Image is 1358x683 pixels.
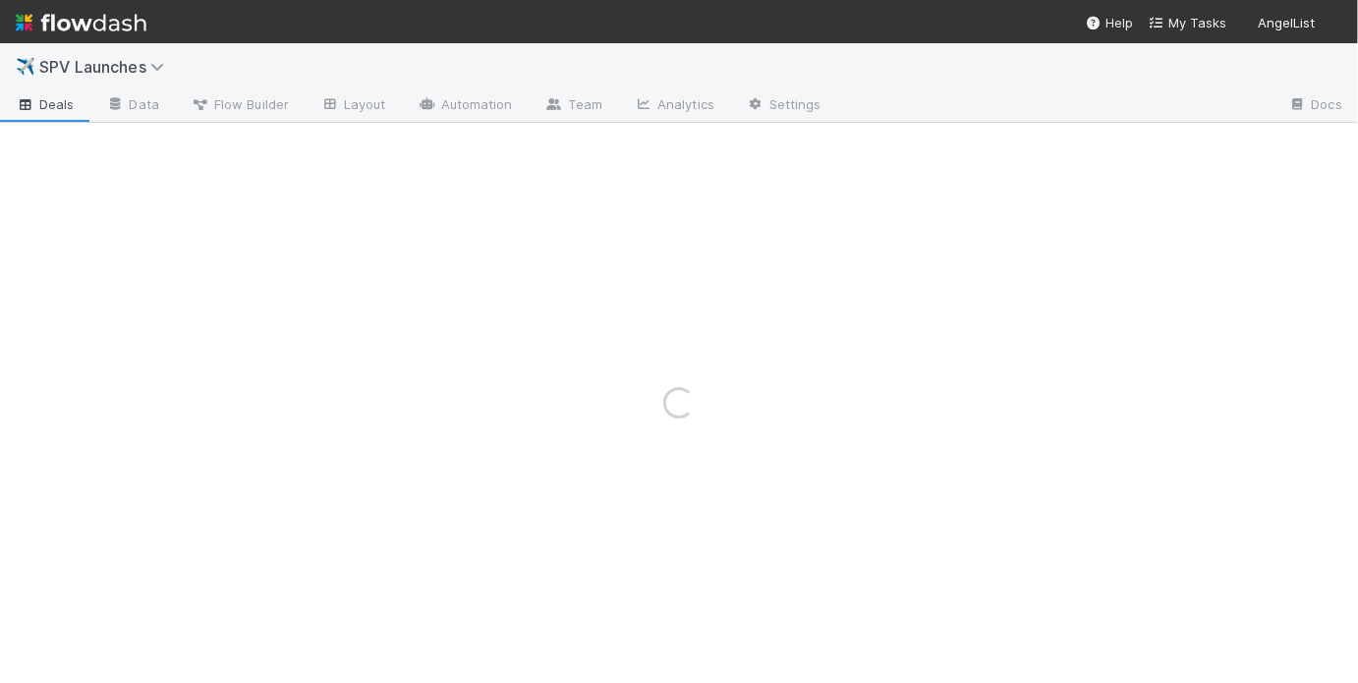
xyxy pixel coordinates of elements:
[1149,13,1226,32] a: My Tasks
[175,90,305,122] a: Flow Builder
[39,57,174,77] span: SPV Launches
[1273,90,1358,122] a: Docs
[1323,14,1342,33] img: avatar_768cd48b-9260-4103-b3ef-328172ae0546.png
[529,90,618,122] a: Team
[16,94,75,114] span: Deals
[16,58,35,75] span: ✈️
[1258,15,1315,30] span: AngelList
[1149,15,1226,30] span: My Tasks
[305,90,402,122] a: Layout
[191,94,289,114] span: Flow Builder
[1086,13,1133,32] div: Help
[730,90,837,122] a: Settings
[618,90,730,122] a: Analytics
[90,90,175,122] a: Data
[402,90,529,122] a: Automation
[16,6,146,39] img: logo-inverted-e16ddd16eac7371096b0.svg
